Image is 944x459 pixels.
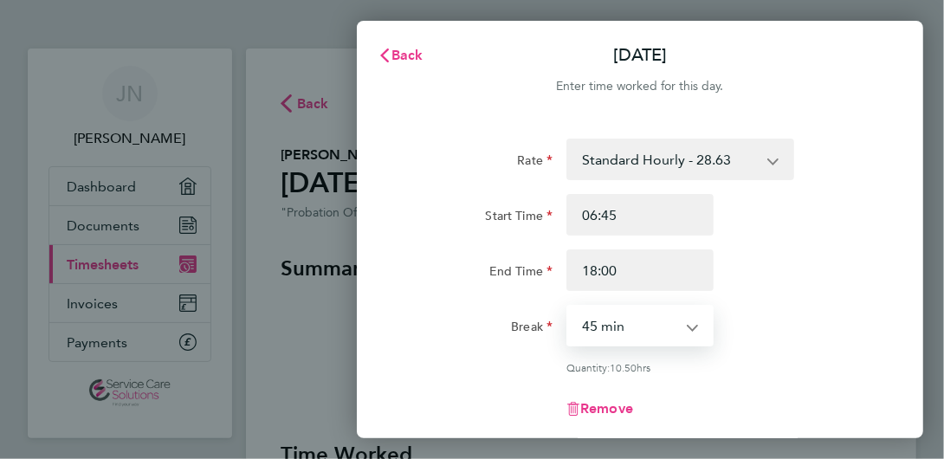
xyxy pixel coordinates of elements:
[357,76,923,97] div: Enter time worked for this day.
[580,400,633,417] span: Remove
[566,194,714,236] input: E.g. 08:00
[517,152,553,173] label: Rate
[613,43,667,68] p: [DATE]
[610,360,637,374] span: 10.50
[485,208,553,229] label: Start Time
[566,402,633,416] button: Remove
[391,47,424,63] span: Back
[566,249,714,291] input: E.g. 18:00
[489,263,553,284] label: End Time
[511,319,553,339] label: Break
[566,360,794,374] div: Quantity: hrs
[360,38,441,73] button: Back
